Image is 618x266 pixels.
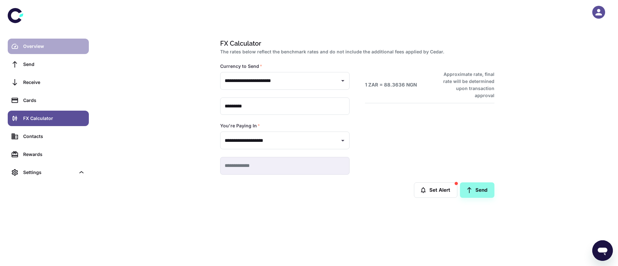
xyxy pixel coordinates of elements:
label: You're Paying In [220,123,260,129]
a: Contacts [8,129,89,144]
div: Cards [23,97,85,104]
h6: Approximate rate, final rate will be determined upon transaction approval [436,71,494,99]
a: Send [8,57,89,72]
div: Settings [8,165,89,180]
div: FX Calculator [23,115,85,122]
button: Open [338,76,347,85]
a: Send [460,182,494,198]
h1: FX Calculator [220,39,492,48]
div: Overview [23,43,85,50]
label: Currency to Send [220,63,262,69]
h6: 1 ZAR = 88.3636 NGN [365,81,417,89]
div: Rewards [23,151,85,158]
a: Overview [8,39,89,54]
a: Receive [8,75,89,90]
button: Set Alert [414,182,457,198]
div: Send [23,61,85,68]
a: FX Calculator [8,111,89,126]
a: Rewards [8,147,89,162]
button: Open [338,136,347,145]
div: Settings [23,169,75,176]
a: Cards [8,93,89,108]
div: Receive [23,79,85,86]
iframe: Button to launch messaging window [592,240,613,261]
div: Contacts [23,133,85,140]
